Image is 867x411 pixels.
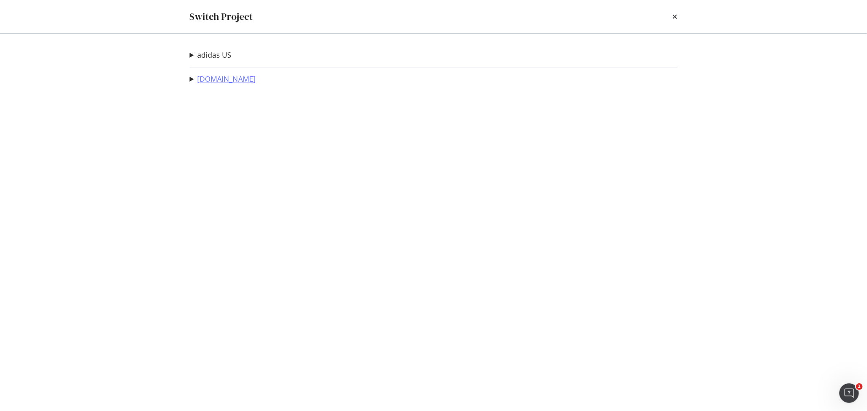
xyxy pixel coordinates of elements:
a: adidas US [198,51,232,59]
iframe: Intercom live chat [839,383,859,403]
span: 1 [856,383,863,390]
summary: adidas US [190,50,232,61]
a: [DOMAIN_NAME] [198,75,256,83]
div: times [673,10,678,24]
div: Switch Project [190,10,253,24]
summary: [DOMAIN_NAME] [190,74,256,84]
